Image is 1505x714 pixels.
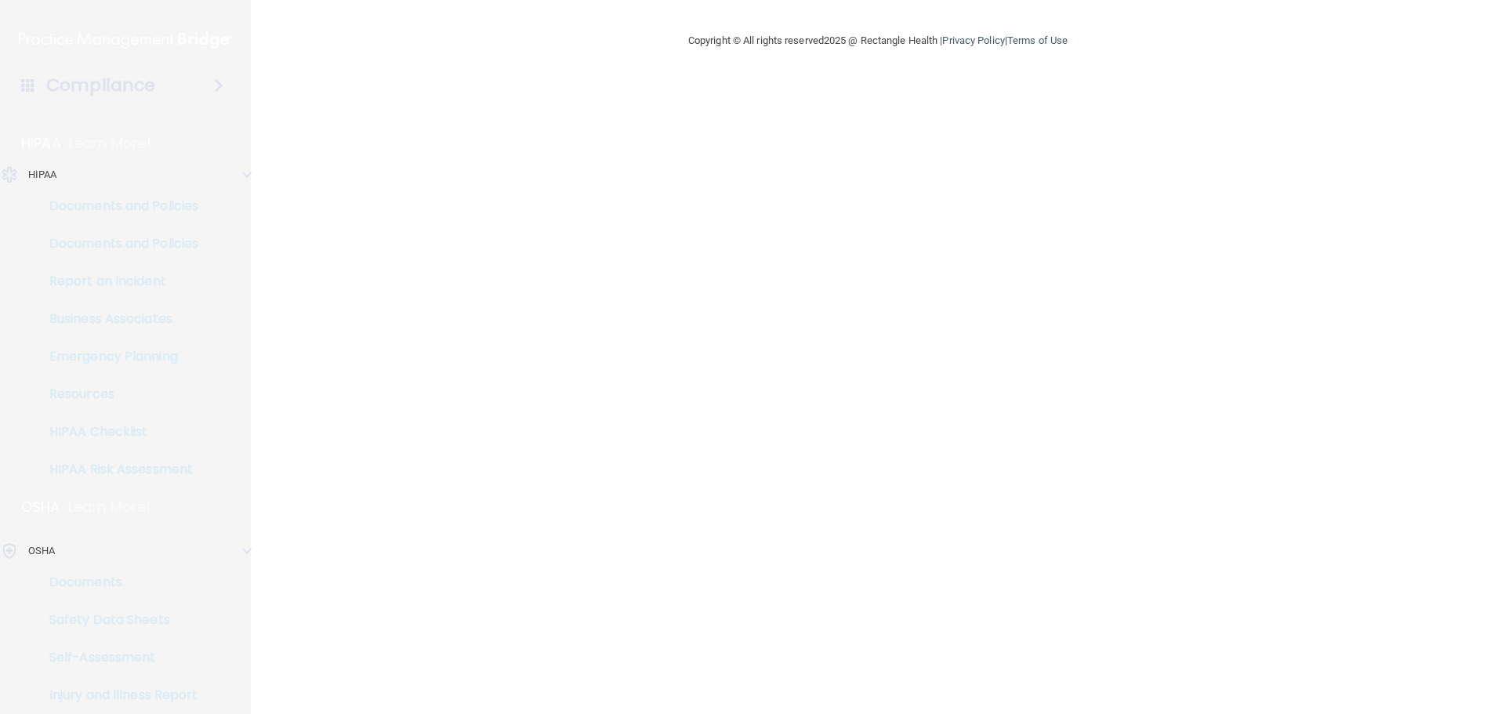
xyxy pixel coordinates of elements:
p: Safety Data Sheets [10,612,224,628]
p: Documents [10,574,224,590]
p: OSHA [28,542,55,560]
p: HIPAA Checklist [10,424,224,440]
p: HIPAA Risk Assessment [10,462,224,477]
p: Documents and Policies [10,198,224,214]
a: Privacy Policy [942,34,1004,46]
p: Business Associates [10,311,224,327]
p: Emergency Planning [10,349,224,364]
p: Resources [10,386,224,402]
p: HIPAA [28,165,57,184]
p: Self-Assessment [10,650,224,665]
a: Terms of Use [1007,34,1068,46]
p: Report an Incident [10,274,224,289]
img: PMB logo [19,24,232,56]
p: Learn More! [69,134,152,153]
p: OSHA [21,498,60,516]
p: Learn More! [68,498,151,516]
p: Documents and Policies [10,236,224,252]
p: HIPAA [21,134,61,153]
p: Injury and Illness Report [10,687,224,703]
h4: Compliance [46,74,155,96]
div: Copyright © All rights reserved 2025 @ Rectangle Health | | [592,16,1164,66]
